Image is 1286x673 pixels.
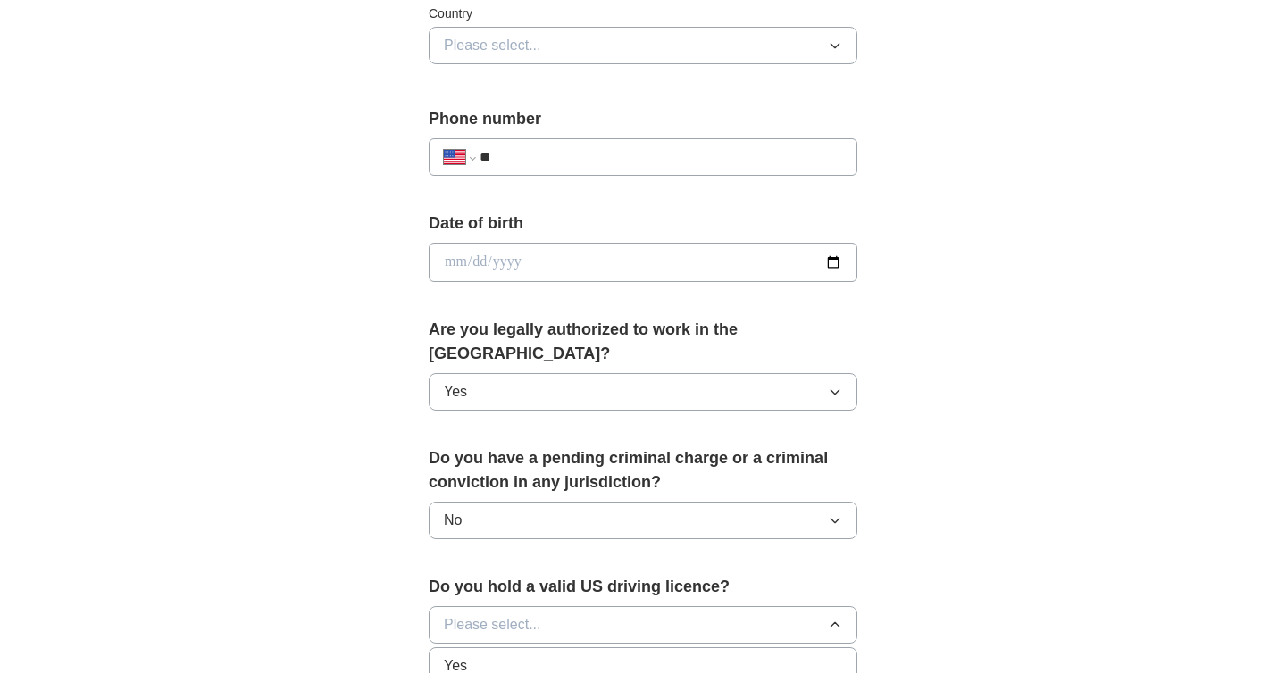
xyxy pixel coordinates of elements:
[429,373,857,411] button: Yes
[444,381,467,403] span: Yes
[429,212,857,236] label: Date of birth
[429,318,857,366] label: Are you legally authorized to work in the [GEOGRAPHIC_DATA]?
[429,446,857,494] label: Do you have a pending criminal charge or a criminal conviction in any jurisdiction?
[444,510,462,531] span: No
[429,27,857,64] button: Please select...
[444,614,541,636] span: Please select...
[444,35,541,56] span: Please select...
[429,575,857,599] label: Do you hold a valid US driving licence?
[429,606,857,644] button: Please select...
[429,4,857,23] label: Country
[429,502,857,539] button: No
[429,107,857,131] label: Phone number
